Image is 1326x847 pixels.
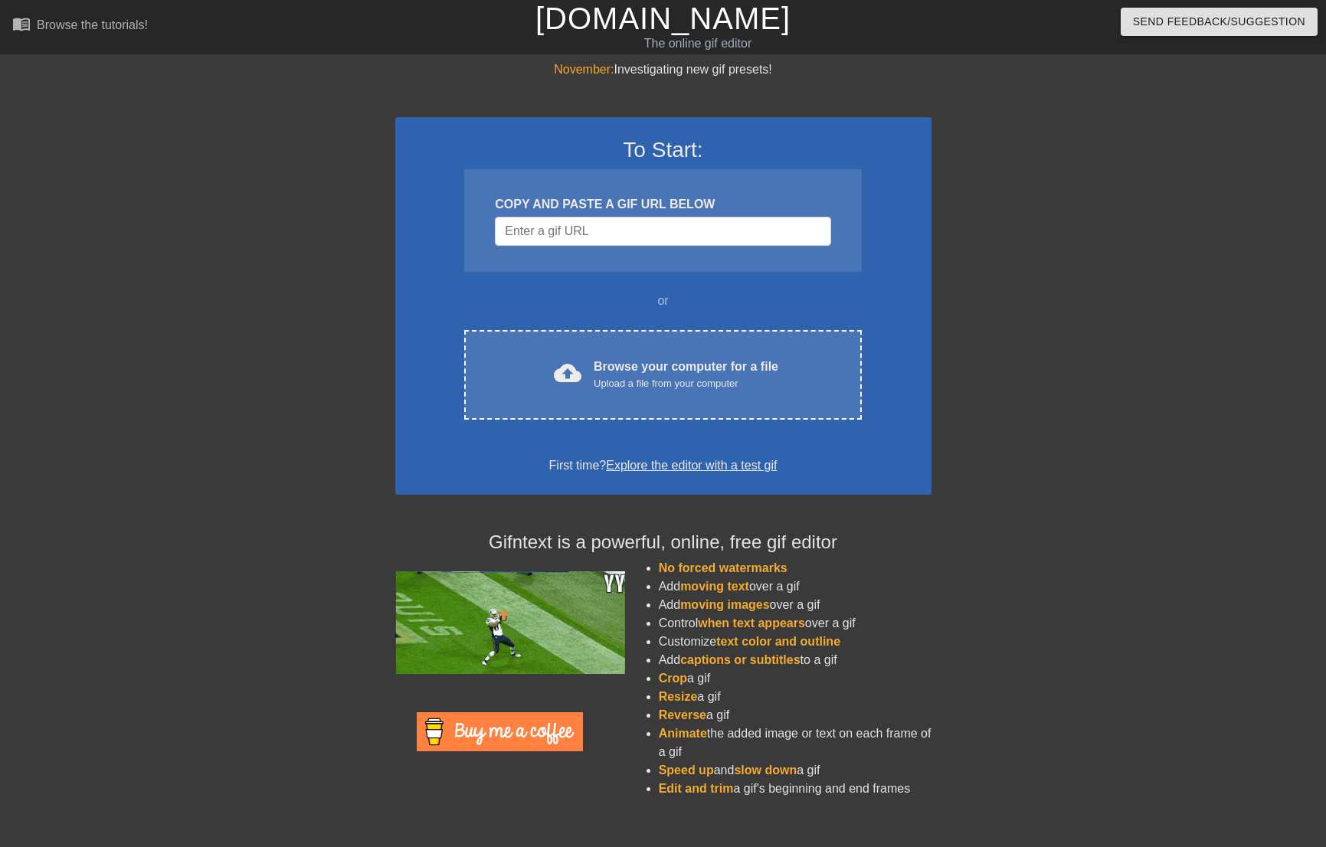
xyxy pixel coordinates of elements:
[554,63,614,76] span: November:
[606,459,777,472] a: Explore the editor with a test gif
[659,669,931,688] li: a gif
[659,633,931,651] li: Customize
[395,60,931,79] div: Investigating new gif presets!
[698,616,805,630] span: when text appears
[659,651,931,669] li: Add to a gif
[734,764,797,777] span: slow down
[37,18,148,31] div: Browse the tutorials!
[659,780,931,798] li: a gif's beginning and end frames
[716,635,840,648] span: text color and outline
[450,34,946,53] div: The online gif editor
[659,727,707,740] span: Animate
[659,614,931,633] li: Control over a gif
[12,15,148,38] a: Browse the tutorials!
[535,2,791,35] a: [DOMAIN_NAME]
[659,577,931,596] li: Add over a gif
[680,653,800,666] span: captions or subtitles
[594,358,778,391] div: Browse your computer for a file
[415,456,912,475] div: First time?
[659,706,931,724] li: a gif
[435,292,892,310] div: or
[415,137,912,163] h3: To Start:
[659,761,931,780] li: and a gif
[659,782,734,795] span: Edit and trim
[659,688,931,706] li: a gif
[495,195,830,214] div: COPY AND PASTE A GIF URL BELOW
[1133,12,1305,31] span: Send Feedback/Suggestion
[659,672,687,685] span: Crop
[659,708,706,721] span: Reverse
[417,712,583,751] img: Buy Me A Coffee
[395,571,625,674] img: football_small.gif
[495,217,830,246] input: Username
[659,724,931,761] li: the added image or text on each frame of a gif
[680,598,769,611] span: moving images
[1121,8,1318,36] button: Send Feedback/Suggestion
[12,15,31,33] span: menu_book
[659,764,714,777] span: Speed up
[680,580,749,593] span: moving text
[659,596,931,614] li: Add over a gif
[594,376,778,391] div: Upload a file from your computer
[554,359,581,387] span: cloud_upload
[659,690,698,703] span: Resize
[659,561,787,574] span: No forced watermarks
[395,531,931,554] h4: Gifntext is a powerful, online, free gif editor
